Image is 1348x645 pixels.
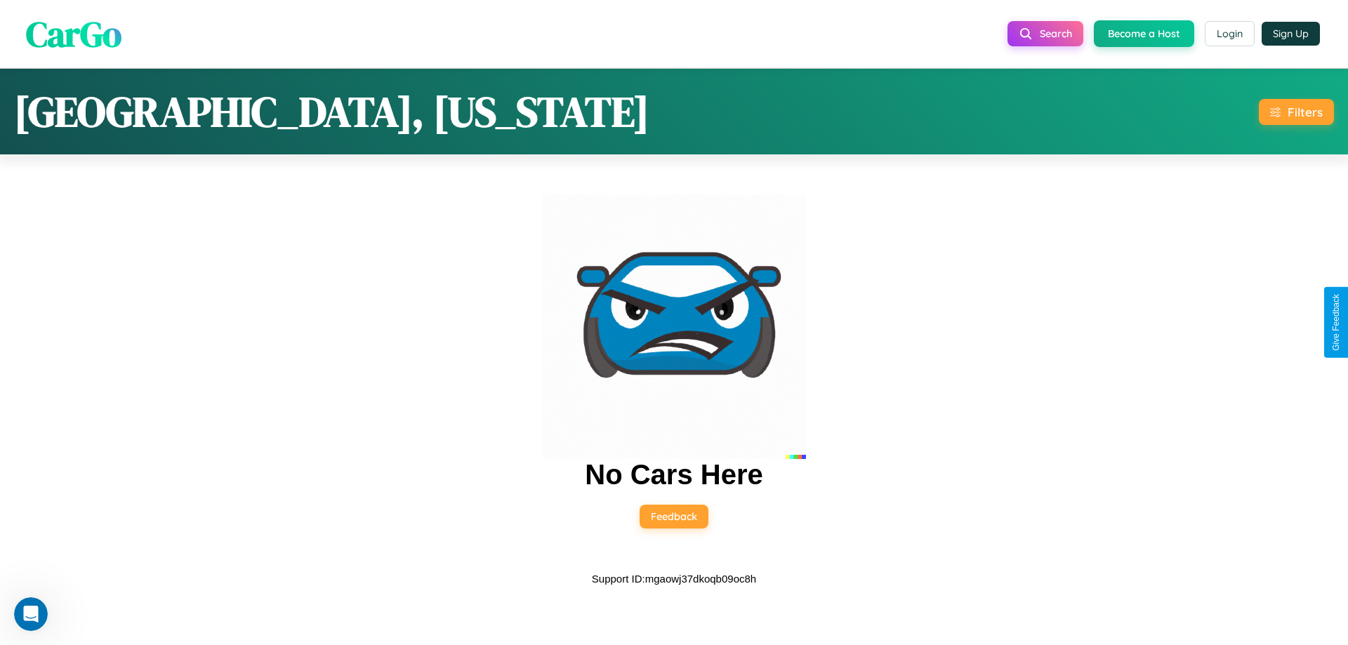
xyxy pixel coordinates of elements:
button: Filters [1259,99,1334,125]
p: Support ID: mgaowj37dkoqb09oc8h [592,569,756,588]
div: Give Feedback [1331,294,1341,351]
iframe: Intercom live chat [14,597,48,631]
span: Search [1040,27,1072,40]
button: Login [1205,21,1255,46]
button: Search [1007,21,1083,46]
button: Become a Host [1094,20,1194,47]
button: Sign Up [1262,22,1320,46]
h1: [GEOGRAPHIC_DATA], [US_STATE] [14,83,649,140]
span: CarGo [26,9,121,58]
div: Filters [1288,105,1323,119]
h2: No Cars Here [585,459,762,491]
button: Feedback [640,505,708,528]
img: car [542,195,806,459]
